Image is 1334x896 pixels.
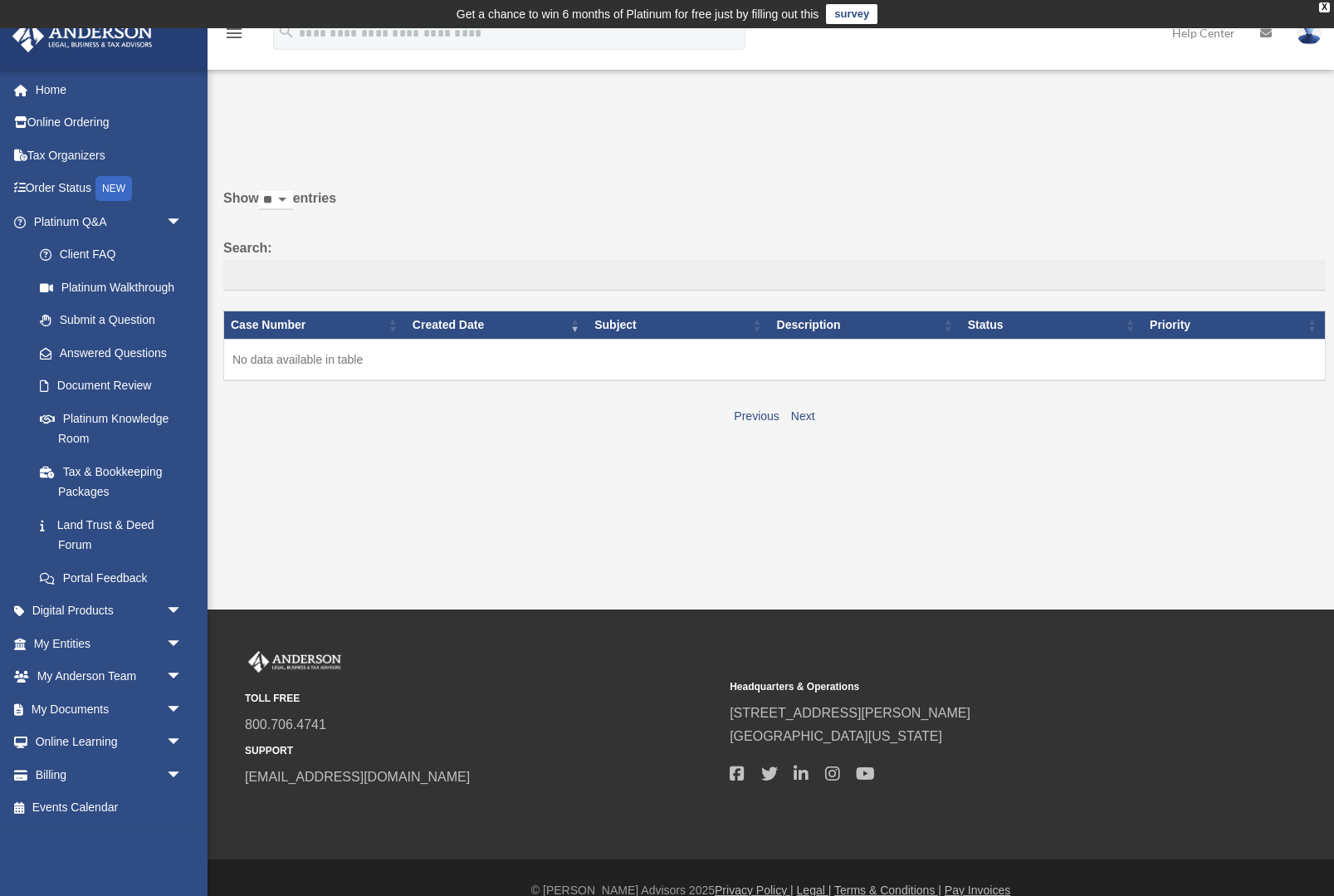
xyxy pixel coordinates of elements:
a: My Documentsarrow_drop_down [12,693,208,726]
a: Home [12,73,208,106]
a: Answered Questions [23,336,191,370]
select: Showentries [259,191,293,210]
th: Subject: activate to sort column ascending [588,311,770,340]
a: Portal Feedback [23,561,199,595]
td: No data available in table [224,340,1326,381]
a: Online Ordering [12,106,208,140]
span: arrow_drop_down [166,205,199,239]
a: [GEOGRAPHIC_DATA][US_STATE] [730,729,942,743]
a: Events Calendar [12,791,208,825]
a: [STREET_ADDRESS][PERSON_NAME] [730,706,970,720]
th: Case Number: activate to sort column ascending [224,311,406,340]
a: menu [224,29,244,43]
img: User Pic [1297,21,1322,45]
th: Priority: activate to sort column ascending [1143,311,1325,340]
a: My Entitiesarrow_drop_down [12,627,208,660]
a: Tax & Bookkeeping Packages [23,455,199,508]
img: Anderson Advisors Platinum Portal [245,651,344,673]
div: NEW [95,176,132,201]
a: 800.706.4741 [245,717,326,732]
small: TOLL FREE [245,690,718,707]
th: Description: activate to sort column ascending [770,311,961,340]
div: close [1319,2,1330,12]
i: menu [224,23,244,43]
a: Submit a Question [23,304,199,337]
a: Document Review [23,370,199,403]
small: SUPPORT [245,742,718,760]
a: Client FAQ [23,238,199,272]
a: Digital Productsarrow_drop_down [12,595,208,628]
a: survey [826,4,877,24]
span: arrow_drop_down [166,693,199,727]
div: Get a chance to win 6 months of Platinum for free just by filling out this [457,4,819,24]
a: Platinum Walkthrough [23,271,199,304]
a: Online Learningarrow_drop_down [12,726,208,759]
a: Tax Organizers [12,139,208,172]
a: Platinum Knowledge Room [23,402,199,455]
img: Anderson Advisors Platinum Portal [7,20,158,52]
label: Show entries [223,187,1326,227]
th: Created Date: activate to sort column ascending [406,311,588,340]
label: Search: [223,237,1326,291]
span: arrow_drop_down [166,726,199,760]
a: Order StatusNEW [12,172,208,206]
a: [EMAIL_ADDRESS][DOMAIN_NAME] [245,770,470,784]
span: arrow_drop_down [166,627,199,661]
span: arrow_drop_down [166,595,199,629]
a: Next [791,409,815,423]
input: Search: [223,260,1326,291]
span: arrow_drop_down [166,758,199,792]
a: Land Trust & Deed Forum [23,508,199,561]
a: Previous [734,409,779,423]
a: My Anderson Teamarrow_drop_down [12,660,208,693]
a: Platinum Q&Aarrow_drop_down [12,205,199,238]
a: Billingarrow_drop_down [12,758,208,791]
small: Headquarters & Operations [730,678,1203,696]
th: Status: activate to sort column ascending [961,311,1143,340]
i: search [277,22,296,41]
span: arrow_drop_down [166,660,199,694]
